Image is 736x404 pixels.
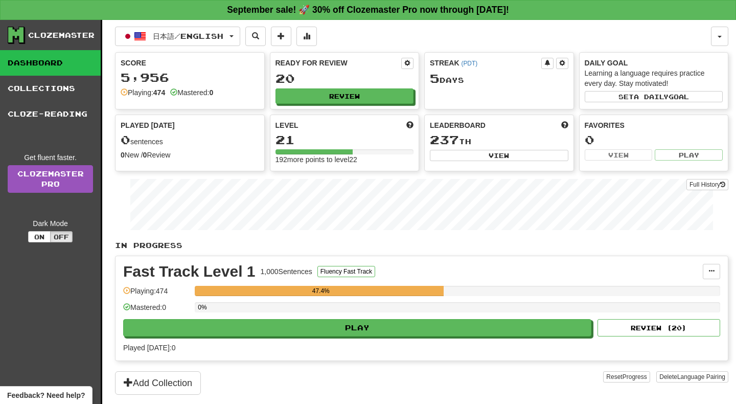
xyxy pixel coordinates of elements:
div: th [430,133,568,147]
span: Open feedback widget [7,390,85,400]
div: 20 [275,72,414,85]
strong: 0 [121,151,125,159]
strong: 0 [143,151,147,159]
span: 237 [430,132,459,147]
div: 1,000 Sentences [261,266,312,277]
div: 47.4% [198,286,444,296]
div: Playing: [121,87,165,98]
span: Level [275,120,298,130]
div: Daily Goal [585,58,723,68]
span: Language Pairing [677,373,725,380]
div: Playing: 474 [123,286,190,303]
span: Played [DATE] [121,120,175,130]
button: Full History [686,179,728,190]
button: Fluency Fast Track [317,266,375,277]
span: 日本語 / English [153,32,223,40]
div: Clozemaster [28,30,95,40]
button: Seta dailygoal [585,91,723,102]
div: Mastered: 0 [123,302,190,319]
button: Add sentence to collection [271,27,291,46]
button: Review (20) [597,319,720,336]
button: Add Collection [115,371,201,395]
span: This week in points, UTC [561,120,568,130]
a: (PDT) [461,60,477,67]
div: Get fluent faster. [8,152,93,163]
div: Favorites [585,120,723,130]
strong: 0 [209,88,213,97]
button: Play [123,319,591,336]
div: sentences [121,133,259,147]
div: Mastered: [170,87,213,98]
span: 5 [430,71,440,85]
p: In Progress [115,240,728,251]
button: Search sentences [245,27,266,46]
span: Leaderboard [430,120,486,130]
div: Score [121,58,259,68]
strong: 474 [153,88,165,97]
button: View [430,150,568,161]
div: Fast Track Level 1 [123,264,256,279]
span: Score more points to level up [406,120,413,130]
button: Play [655,149,723,161]
div: Ready for Review [275,58,402,68]
div: New / Review [121,150,259,160]
div: Dark Mode [8,218,93,229]
div: Learning a language requires practice every day. Stay motivated! [585,68,723,88]
div: 21 [275,133,414,146]
div: 0 [585,133,723,146]
div: Streak [430,58,541,68]
span: Played [DATE]: 0 [123,344,175,352]
button: On [28,231,51,242]
div: 192 more points to level 22 [275,154,414,165]
button: View [585,149,653,161]
div: Day s [430,72,568,85]
button: ResetProgress [603,371,650,383]
span: a daily [634,93,669,100]
span: 0 [121,132,130,147]
div: 5,956 [121,71,259,84]
button: DeleteLanguage Pairing [656,371,728,383]
button: Off [50,231,73,242]
a: ClozemasterPro [8,165,93,193]
button: 日本語/English [115,27,240,46]
button: Review [275,88,414,104]
button: More stats [296,27,317,46]
strong: September sale! 🚀 30% off Clozemaster Pro now through [DATE]! [227,5,509,15]
span: Progress [623,373,647,380]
